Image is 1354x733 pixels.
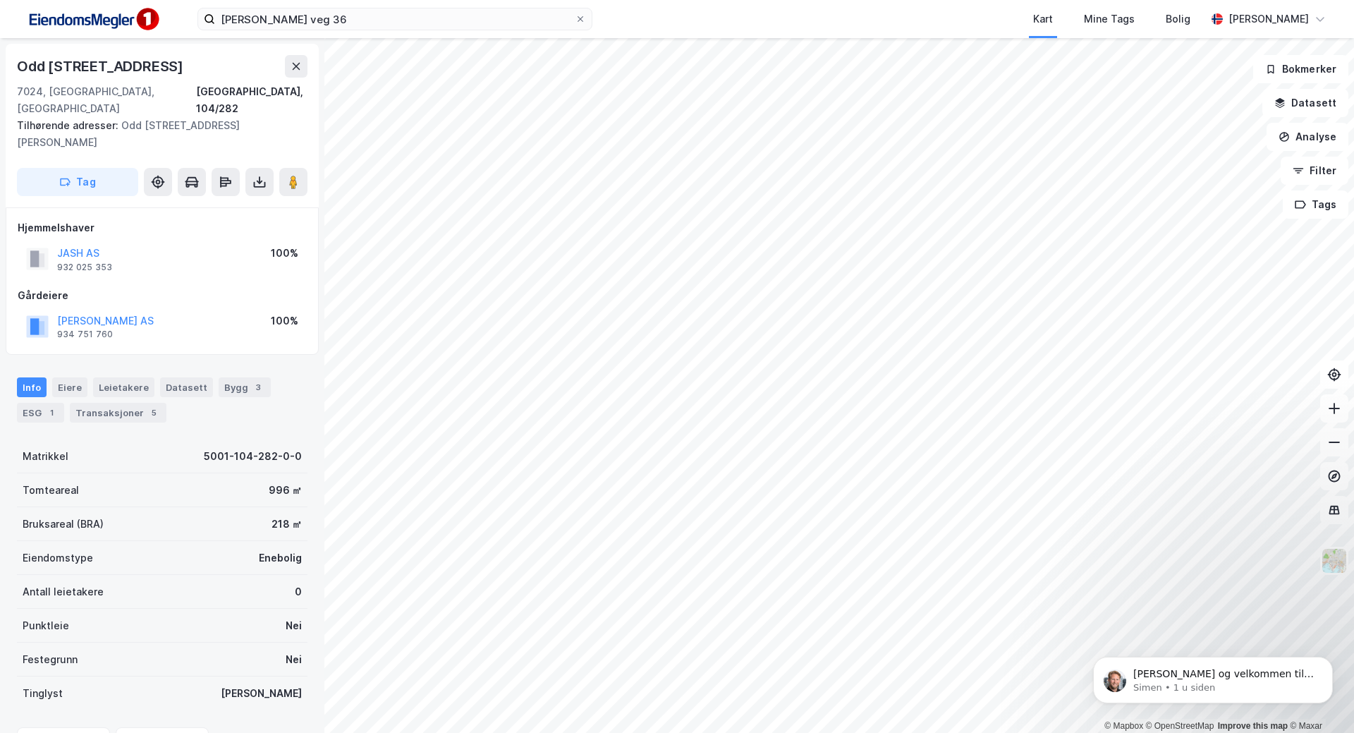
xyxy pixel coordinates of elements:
div: Info [17,377,47,397]
div: Tomteareal [23,482,79,499]
a: Mapbox [1104,721,1143,731]
div: Eiendomstype [23,550,93,567]
div: Antall leietakere [23,583,104,600]
div: 5 [147,406,161,420]
div: Transaksjoner [70,403,166,423]
div: 0 [295,583,302,600]
div: Bygg [219,377,271,397]
div: 5001-104-282-0-0 [204,448,302,465]
div: Datasett [160,377,213,397]
div: Bolig [1166,11,1190,28]
div: 934 751 760 [57,329,113,340]
button: Datasett [1262,89,1348,117]
button: Analyse [1267,123,1348,151]
div: 7024, [GEOGRAPHIC_DATA], [GEOGRAPHIC_DATA] [17,83,196,117]
a: Improve this map [1218,721,1288,731]
div: 100% [271,313,298,329]
div: Eiere [52,377,87,397]
div: Enebolig [259,550,302,567]
div: 218 ㎡ [272,516,302,533]
input: Søk på adresse, matrikkel, gårdeiere, leietakere eller personer [215,8,575,30]
div: Odd [STREET_ADDRESS][PERSON_NAME] [17,117,296,151]
div: Matrikkel [23,448,68,465]
div: Leietakere [93,377,154,397]
img: F4PB6Px+NJ5v8B7XTbfpPpyloAAAAASUVORK5CYII= [23,4,164,35]
div: Bruksareal (BRA) [23,516,104,533]
div: 1 [44,406,59,420]
div: 100% [271,245,298,262]
iframe: Intercom notifications melding [1072,627,1354,726]
div: 3 [251,380,265,394]
button: Bokmerker [1253,55,1348,83]
div: Gårdeiere [18,287,307,304]
div: 996 ㎡ [269,482,302,499]
div: [GEOGRAPHIC_DATA], 104/282 [196,83,307,117]
div: Festegrunn [23,651,78,668]
div: Nei [286,651,302,668]
div: ESG [17,403,64,423]
a: OpenStreetMap [1146,721,1214,731]
button: Tags [1283,190,1348,219]
div: Kart [1033,11,1053,28]
button: Tag [17,168,138,196]
div: Odd [STREET_ADDRESS] [17,55,186,78]
div: Punktleie [23,617,69,634]
div: Tinglyst [23,685,63,702]
span: [PERSON_NAME] og velkommen til Newsec Maps, [PERSON_NAME] det er du lurer på så er det bare å ta ... [61,41,242,109]
p: Message from Simen, sent 1 u siden [61,54,243,67]
div: Hjemmelshaver [18,219,307,236]
div: [PERSON_NAME] [1228,11,1309,28]
div: 932 025 353 [57,262,112,273]
div: [PERSON_NAME] [221,685,302,702]
img: Z [1321,547,1348,574]
span: Tilhørende adresser: [17,119,121,131]
button: Filter [1281,157,1348,185]
div: Mine Tags [1084,11,1135,28]
div: Nei [286,617,302,634]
